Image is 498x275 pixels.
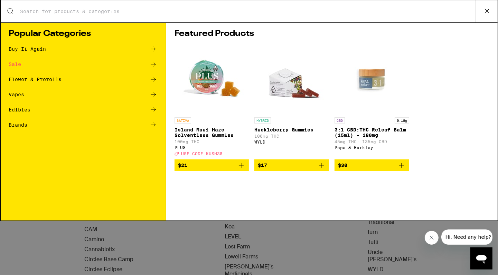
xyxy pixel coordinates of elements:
p: 3:1 CBD:THC Releaf Balm (15ml) - 180mg [335,127,409,138]
p: HYBRID [254,117,271,124]
img: WYLD - Huckleberry Gummies [257,45,326,114]
div: Flower & Prerolls [9,77,62,82]
a: Flower & Prerolls [9,75,158,84]
a: Edibles [9,106,158,114]
a: Buy It Again [9,45,158,53]
p: 100mg THC [254,134,329,138]
a: Open page for Huckleberry Gummies from WYLD [254,45,329,159]
div: WYLD [254,140,329,144]
p: Huckleberry Gummies [254,127,329,132]
div: Papa & Barkley [335,145,409,150]
iframe: Button to launch messaging window [470,247,492,269]
img: Papa & Barkley - 3:1 CBD:THC Releaf Balm (15ml) - 180mg [337,45,406,114]
iframe: Close message [425,231,439,245]
button: Add to bag [335,159,409,171]
span: $30 [338,163,347,168]
button: Add to bag [175,159,249,171]
div: Brands [9,122,28,127]
div: Vapes [9,92,25,97]
p: CBD [335,117,345,124]
span: USE CODE KUSH30 [181,151,223,156]
img: PLUS - Island Maui Haze Solventless Gummies [177,45,246,114]
div: Edibles [9,107,31,112]
div: Sale [9,62,21,67]
a: Sale [9,60,158,68]
h1: Featured Products [175,30,489,38]
p: Island Maui Haze Solventless Gummies [175,127,249,138]
a: Open page for Island Maui Haze Solventless Gummies from PLUS [175,45,249,159]
a: Open page for 3:1 CBD:THC Releaf Balm (15ml) - 180mg from Papa & Barkley [335,45,409,159]
a: Vapes [9,90,158,99]
div: PLUS [175,145,249,150]
p: SATIVA [175,117,191,124]
input: Search for products & categories [20,8,476,14]
a: Brands [9,121,158,129]
button: Add to bag [254,159,329,171]
span: $17 [258,163,267,168]
p: 45mg THC: 135mg CBD [335,139,409,144]
div: Buy It Again [9,47,46,51]
span: $21 [178,163,187,168]
iframe: Message from company [441,229,492,245]
p: 0.18g [395,117,409,124]
h1: Popular Categories [9,30,158,38]
p: 100mg THC [175,139,249,144]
